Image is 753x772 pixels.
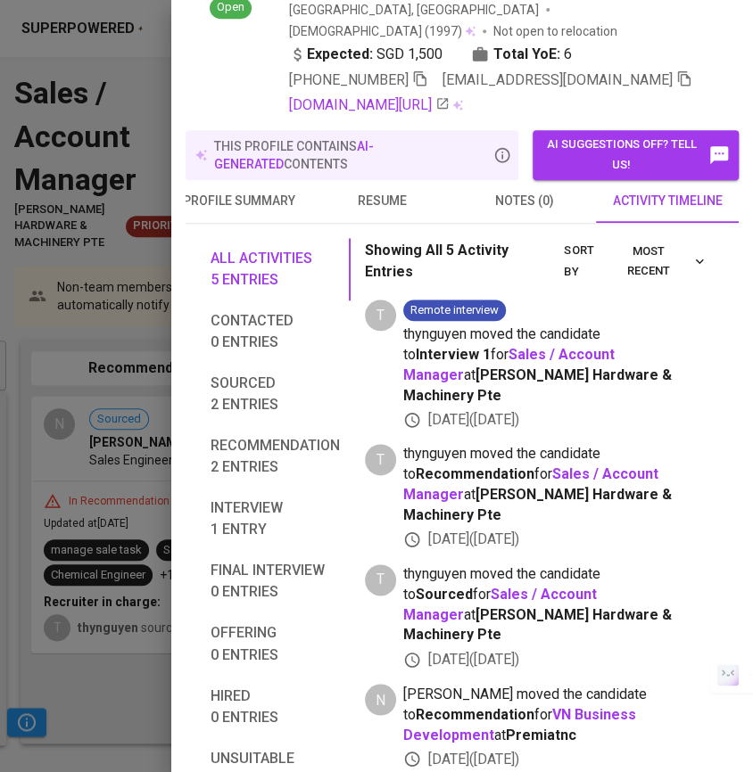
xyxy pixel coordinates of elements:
div: N [365,684,396,715]
a: [DOMAIN_NAME][URL] [289,94,450,116]
div: (1997) [289,22,476,40]
span: Interview 1 entry [211,497,340,540]
div: SGD 1,500 [289,44,443,65]
span: thynguyen moved the candidate to for at [403,564,710,646]
span: 6 [564,44,572,65]
span: notes (0) [464,190,585,212]
b: Total YoE: [493,44,560,65]
div: [DATE] ( [DATE] ) [403,649,710,669]
span: AI-generated [214,139,374,171]
span: Premiatnc [506,726,576,743]
span: thynguyen moved the candidate to for at [403,444,710,526]
p: Showing All 5 Activity Entries [365,240,550,283]
a: Sales / Account Manager [403,346,615,383]
p: this profile contains contents [214,137,490,173]
span: Contacted 0 entries [211,310,340,353]
span: activity timeline [607,190,728,212]
span: Hired 0 entries [211,685,340,727]
b: Expected: [307,44,373,65]
span: thynguyen moved the candidate to for at [403,324,710,407]
span: [EMAIL_ADDRESS][DOMAIN_NAME] [443,71,673,88]
span: [PERSON_NAME] Hardware & Machinery Pte [403,366,672,404]
span: Offering 0 entries [211,622,340,665]
a: VN Business Development [403,705,636,743]
b: Recommendation [416,705,534,722]
div: [DATE] ( [DATE] ) [403,749,710,769]
div: T [365,444,396,475]
p: Not open to relocation [493,22,617,40]
span: [PHONE_NUMBER] [289,71,409,88]
span: [PERSON_NAME] Hardware & Machinery Pte [403,486,672,523]
b: Interview 1 [416,346,491,363]
button: sort by [608,238,710,286]
button: AI suggestions off? Tell us! [533,130,739,180]
div: [GEOGRAPHIC_DATA], [GEOGRAPHIC_DATA] [289,1,539,19]
b: Sourced [416,586,473,603]
span: Recommendation 2 entries [211,435,340,478]
span: [DEMOGRAPHIC_DATA] [289,22,425,40]
span: AI suggestions off? Tell us! [542,135,730,176]
span: resume [321,190,443,212]
span: Remote interview [403,302,506,319]
div: T [365,300,396,331]
span: Final interview 0 entries [211,560,340,603]
span: profile summary [178,190,300,212]
span: sort by [564,243,593,278]
span: Most Recent [612,242,706,283]
span: All activities 5 entries [211,248,340,291]
span: [PERSON_NAME] moved the candidate to for at [403,684,710,745]
div: [DATE] ( [DATE] ) [403,410,710,431]
span: Sourced 2 entries [211,373,340,415]
span: [PERSON_NAME] Hardware & Machinery Pte [403,606,672,644]
div: [DATE] ( [DATE] ) [403,530,710,550]
div: T [365,564,396,595]
a: Sales / Account Manager [403,586,597,623]
b: Recommendation [416,465,534,482]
